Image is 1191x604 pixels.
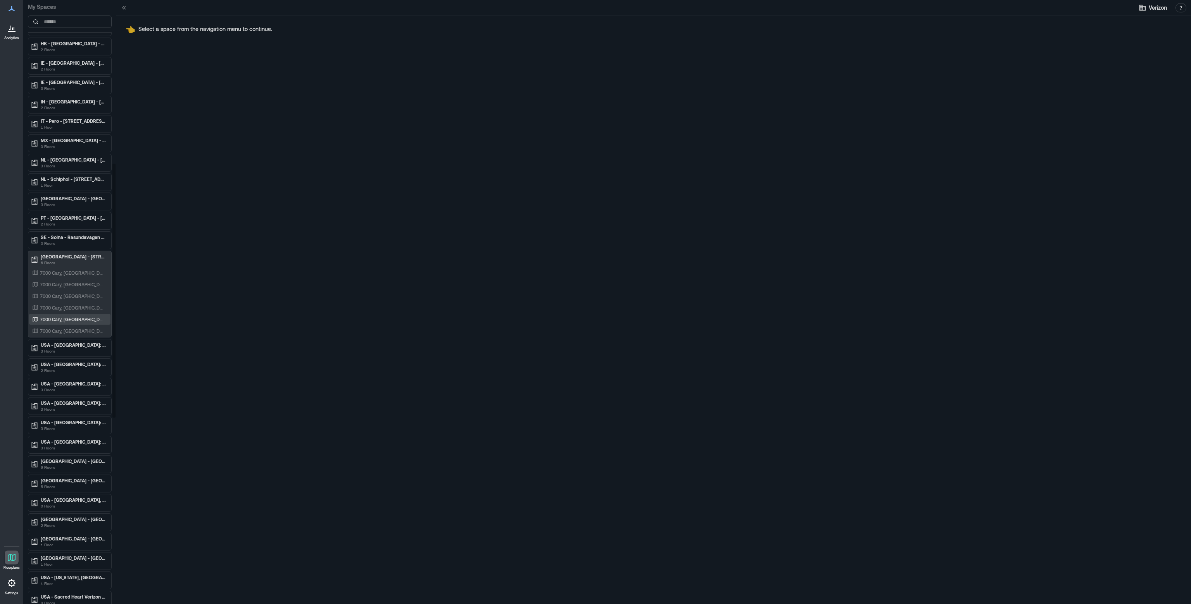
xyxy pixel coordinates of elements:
[41,46,106,53] p: 2 Floors
[41,503,106,509] p: 0 Floors
[41,124,106,130] p: 1 Floor
[41,464,106,470] p: 9 Floors
[41,361,106,367] p: USA - [GEOGRAPHIC_DATA]: D1
[41,260,106,266] p: 6 Floors
[40,281,104,287] p: 7000 Cary, [GEOGRAPHIC_DATA]: Floor 2
[41,477,106,484] p: [GEOGRAPHIC_DATA] - [GEOGRAPHIC_DATA], [GEOGRAPHIC_DATA]: [STREET_ADDRESS]
[41,60,106,66] p: IE - [GEOGRAPHIC_DATA] - [GEOGRAPHIC_DATA]
[41,234,106,240] p: SE - Solna - Rasundavagen 12
[40,316,104,322] p: 7000 Cary, [GEOGRAPHIC_DATA]: Floor 5
[40,293,104,299] p: 7000 Cary, [GEOGRAPHIC_DATA]: Floor 3
[5,591,18,595] p: Settings
[2,19,21,43] a: Analytics
[1136,2,1169,14] button: Verizon
[41,380,106,387] p: USA - [GEOGRAPHIC_DATA]: F1
[41,425,106,432] p: 3 Floors
[41,484,106,490] p: 5 Floors
[41,580,106,587] p: 1 Floor
[41,98,106,105] p: IN - [GEOGRAPHIC_DATA] - [GEOGRAPHIC_DATA] Citius
[3,565,20,570] p: Floorplans
[41,348,106,354] p: 3 Floors
[41,367,106,373] p: 2 Floors
[41,163,106,169] p: 3 Floors
[1149,4,1167,12] span: Verizon
[41,85,106,91] p: 3 Floors
[41,137,106,143] p: MX - [GEOGRAPHIC_DATA] - [PERSON_NAME] I
[41,406,106,412] p: 3 Floors
[41,79,106,85] p: IE - [GEOGRAPHIC_DATA] - [GEOGRAPHIC_DATA]
[41,240,106,246] p: 0 Floors
[41,522,106,528] p: 2 Floors
[138,25,272,33] p: Select a space from the navigation menu to continue.
[41,143,106,150] p: 0 Floors
[41,542,106,548] p: 1 Floor
[40,328,104,334] p: 7000 Cary, [GEOGRAPHIC_DATA]: Floor 6
[41,535,106,542] p: [GEOGRAPHIC_DATA] - [GEOGRAPHIC_DATA], [GEOGRAPHIC_DATA]
[4,36,19,40] p: Analytics
[41,458,106,464] p: [GEOGRAPHIC_DATA] - [GEOGRAPHIC_DATA], [GEOGRAPHIC_DATA]
[41,201,106,208] p: 3 Floors
[41,40,106,46] p: HK - [GEOGRAPHIC_DATA] - [GEOGRAPHIC_DATA]
[126,24,135,34] span: pointing left
[41,561,106,567] p: 1 Floor
[41,594,106,600] p: USA - Sacred Heart Verizon Office
[41,516,106,522] p: [GEOGRAPHIC_DATA] - [GEOGRAPHIC_DATA], [GEOGRAPHIC_DATA]: iHub Lab
[41,66,106,72] p: 2 Floors
[41,387,106,393] p: 3 Floors
[41,445,106,451] p: 3 Floors
[41,400,106,406] p: USA - [GEOGRAPHIC_DATA]: F2
[41,195,106,201] p: [GEOGRAPHIC_DATA] - [GEOGRAPHIC_DATA] - [GEOGRAPHIC_DATA]
[41,342,106,348] p: USA - [GEOGRAPHIC_DATA]: 1 Verizon Pl
[41,221,106,227] p: 2 Floors
[41,439,106,445] p: USA - [GEOGRAPHIC_DATA]: G2
[41,497,106,503] p: USA - [GEOGRAPHIC_DATA], [GEOGRAPHIC_DATA]: [STREET_ADDRESS]
[41,555,106,561] p: [GEOGRAPHIC_DATA] - [GEOGRAPHIC_DATA][STREET_ADDRESS]
[41,182,106,188] p: 1 Floor
[41,157,106,163] p: NL - [GEOGRAPHIC_DATA] - [STREET_ADDRESS]
[41,574,106,580] p: USA - [US_STATE], [GEOGRAPHIC_DATA]: 1095 Ave of the Americas
[40,305,104,311] p: 7000 Cary, [GEOGRAPHIC_DATA]: Floor 4
[41,176,106,182] p: NL - Schiphol - [STREET_ADDRESS] (NAP)
[40,270,104,276] p: 7000 Cary, [GEOGRAPHIC_DATA]: Floor 1
[2,574,21,598] a: Settings
[41,118,106,124] p: IT - Pero - [STREET_ADDRESS][PERSON_NAME]
[1,548,22,572] a: Floorplans
[28,3,112,11] p: My Spaces
[41,253,106,260] p: [GEOGRAPHIC_DATA] - [STREET_ADDRESS][US_STATE]
[41,215,106,221] p: PT - [GEOGRAPHIC_DATA] - [GEOGRAPHIC_DATA] edf.
[41,419,106,425] p: USA - [GEOGRAPHIC_DATA]: G1
[41,105,106,111] p: 2 Floors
